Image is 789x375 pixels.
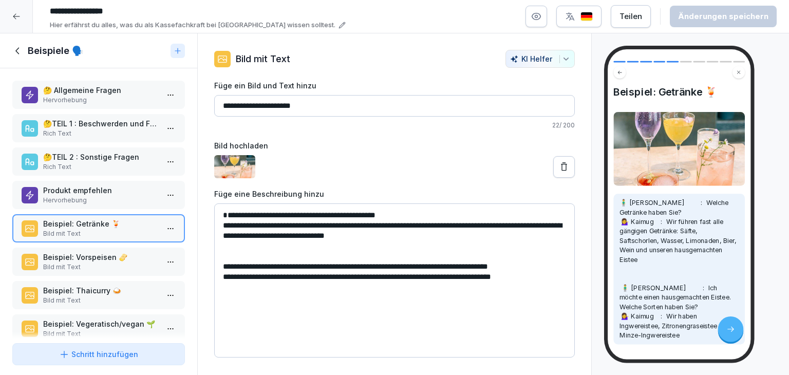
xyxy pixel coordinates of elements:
[12,81,185,109] div: 🤔 Allgemeine FragenHervorhebung
[12,214,185,242] div: Beispiel: Getränke 🍹Bild mit Text
[43,196,158,205] p: Hervorhebung
[43,85,158,96] p: 🤔 Allgemeine Fragen
[611,5,651,28] button: Teilen
[43,285,158,296] p: Beispiel: Thaicurry 🍛
[12,114,185,142] div: 🤔TEIL 1 : Beschwerden und FragenRich Text
[43,252,158,262] p: Beispiel: Vorspeisen 🫔
[214,121,575,130] p: 22 / 200
[59,349,138,360] div: Schritt hinzufügen
[43,218,158,229] p: Beispiel: Getränke 🍹
[43,96,158,105] p: Hervorhebung
[214,140,575,151] label: Bild hochladen
[43,329,158,339] p: Bild mit Text
[580,12,593,22] img: de.svg
[43,152,158,162] p: 🤔TEIL 2 : Sonstige Fragen
[43,118,158,129] p: 🤔TEIL 1 : Beschwerden und Fragen
[43,162,158,172] p: Rich Text
[28,45,83,57] h1: Beispiele 🗣️
[670,6,777,27] button: Änderungen speichern
[613,112,745,186] img: Bild und Text Vorschau
[12,248,185,276] div: Beispiel: Vorspeisen 🫔Bild mit Text
[43,129,158,138] p: Rich Text
[505,50,575,68] button: KI Helfer
[50,20,335,30] p: Hier erfährst du alles, was du als Kassefachkraft bei [GEOGRAPHIC_DATA] wissen solltest.
[43,296,158,305] p: Bild mit Text
[43,229,158,238] p: Bild mit Text
[12,314,185,343] div: Beispiel: Vegeratisch/vegan 🌱Bild mit Text
[510,54,570,63] div: KI Helfer
[214,80,575,91] label: Füge ein Bild und Text hinzu
[214,155,255,178] img: cljvleck100033b710disqasy.jpg
[236,52,290,66] p: Bild mit Text
[12,343,185,365] button: Schritt hinzufügen
[12,181,185,209] div: Produkt empfehlenHervorhebung
[619,11,642,22] div: Teilen
[613,86,745,98] h4: Beispiel: Getränke 🍹
[43,262,158,272] p: Bild mit Text
[43,185,158,196] p: Produkt empfehlen
[678,11,768,22] div: Änderungen speichern
[12,281,185,309] div: Beispiel: Thaicurry 🍛Bild mit Text
[43,318,158,329] p: Beispiel: Vegeratisch/vegan 🌱
[619,198,739,340] p: 🧍‍♂️ [PERSON_NAME] : Welche Getränke haben Sie? 💁‍♀️ Kaimug : Wir führen fast alle gängigen Geträ...
[214,189,575,199] label: Füge eine Beschreibung hinzu
[12,147,185,176] div: 🤔TEIL 2 : Sonstige FragenRich Text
